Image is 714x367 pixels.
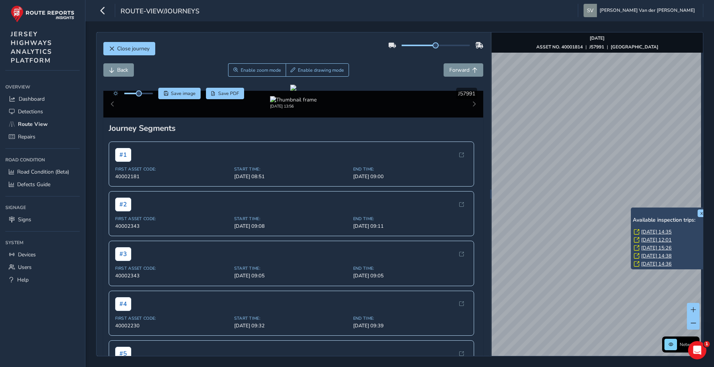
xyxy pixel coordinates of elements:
[103,42,155,55] button: Close journey
[444,63,483,77] button: Forward
[241,67,281,73] span: Enable zoom mode
[5,202,80,213] div: Signage
[5,105,80,118] a: Detections
[234,223,349,230] span: [DATE] 09:08
[115,247,131,261] span: # 3
[641,229,672,235] a: [DATE] 14:35
[17,168,69,175] span: Road Condition (Beta)
[698,209,705,217] button: x
[117,45,150,52] span: Close journey
[286,63,349,77] button: Draw
[115,347,131,361] span: # 5
[234,173,349,180] span: [DATE] 08:51
[5,81,80,93] div: Overview
[353,216,468,222] span: End Time:
[5,118,80,130] a: Route View
[5,130,80,143] a: Repairs
[633,217,705,224] h6: Available inspection trips:
[589,44,604,50] strong: J57991
[536,44,583,50] strong: ASSET NO. 40001814
[109,123,478,134] div: Journey Segments
[641,237,672,243] a: [DATE] 12:01
[115,223,230,230] span: 40002343
[11,30,52,65] span: JERSEY HIGHWAYS ANALYTICS PLATFORM
[5,178,80,191] a: Defects Guide
[641,245,672,251] a: [DATE] 15:26
[18,121,48,128] span: Route View
[611,44,658,50] strong: [GEOGRAPHIC_DATA]
[353,272,468,279] span: [DATE] 09:05
[18,251,36,258] span: Devices
[115,198,131,211] span: # 2
[17,181,50,188] span: Defects Guide
[353,166,468,172] span: End Time:
[5,213,80,226] a: Signs
[115,322,230,329] span: 40002230
[115,166,230,172] span: First Asset Code:
[158,88,201,99] button: Save
[115,315,230,321] span: First Asset Code:
[234,216,349,222] span: Start Time:
[704,341,710,347] span: 1
[5,154,80,166] div: Road Condition
[115,216,230,222] span: First Asset Code:
[121,6,199,17] span: route-view/journeys
[584,4,698,17] button: [PERSON_NAME] Van der [PERSON_NAME]
[5,237,80,248] div: System
[234,266,349,271] span: Start Time:
[19,95,45,103] span: Dashboard
[680,341,697,348] span: Network
[270,103,317,109] div: [DATE] 13:56
[270,96,317,103] img: Thumbnail frame
[298,67,344,73] span: Enable drawing mode
[353,315,468,321] span: End Time:
[17,276,29,283] span: Help
[18,216,31,223] span: Signs
[18,133,35,140] span: Repairs
[458,90,475,97] span: J57991
[5,166,80,178] a: Road Condition (Beta)
[353,223,468,230] span: [DATE] 09:11
[5,248,80,261] a: Devices
[234,322,349,329] span: [DATE] 09:32
[641,253,672,259] a: [DATE] 14:38
[449,66,470,74] span: Forward
[584,4,597,17] img: diamond-layout
[228,63,286,77] button: Zoom
[234,315,349,321] span: Start Time:
[115,148,131,162] span: # 1
[206,88,244,99] button: PDF
[117,66,128,74] span: Back
[590,35,605,41] strong: [DATE]
[600,4,695,17] span: [PERSON_NAME] Van der [PERSON_NAME]
[536,44,658,50] div: | |
[234,166,349,172] span: Start Time:
[234,272,349,279] span: [DATE] 09:05
[641,261,672,267] a: [DATE] 14:36
[103,63,134,77] button: Back
[18,108,43,115] span: Detections
[5,261,80,274] a: Users
[11,5,74,23] img: rr logo
[5,274,80,286] a: Help
[353,173,468,180] span: [DATE] 09:00
[115,173,230,180] span: 40002181
[115,297,131,311] span: # 4
[688,341,706,359] iframe: Intercom live chat
[171,90,196,97] span: Save image
[115,266,230,271] span: First Asset Code:
[115,272,230,279] span: 40002343
[18,264,32,271] span: Users
[218,90,239,97] span: Save PDF
[353,266,468,271] span: End Time:
[5,93,80,105] a: Dashboard
[353,322,468,329] span: [DATE] 09:39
